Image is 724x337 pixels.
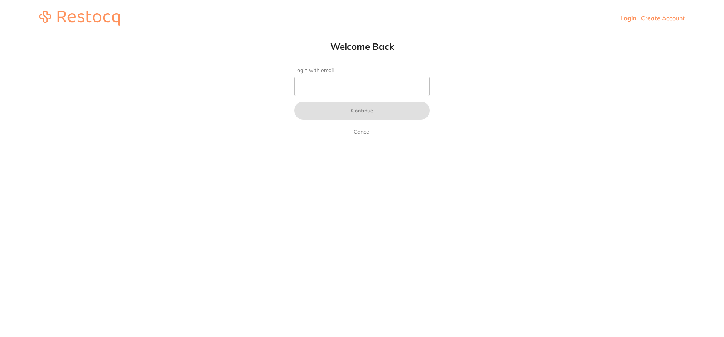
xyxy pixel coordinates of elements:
button: Continue [294,102,430,120]
a: Cancel [352,127,372,136]
label: Login with email [294,67,430,74]
a: Create Account [641,14,685,22]
h1: Welcome Back [279,41,445,52]
a: Login [620,14,637,22]
img: restocq_logo.svg [39,11,120,26]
